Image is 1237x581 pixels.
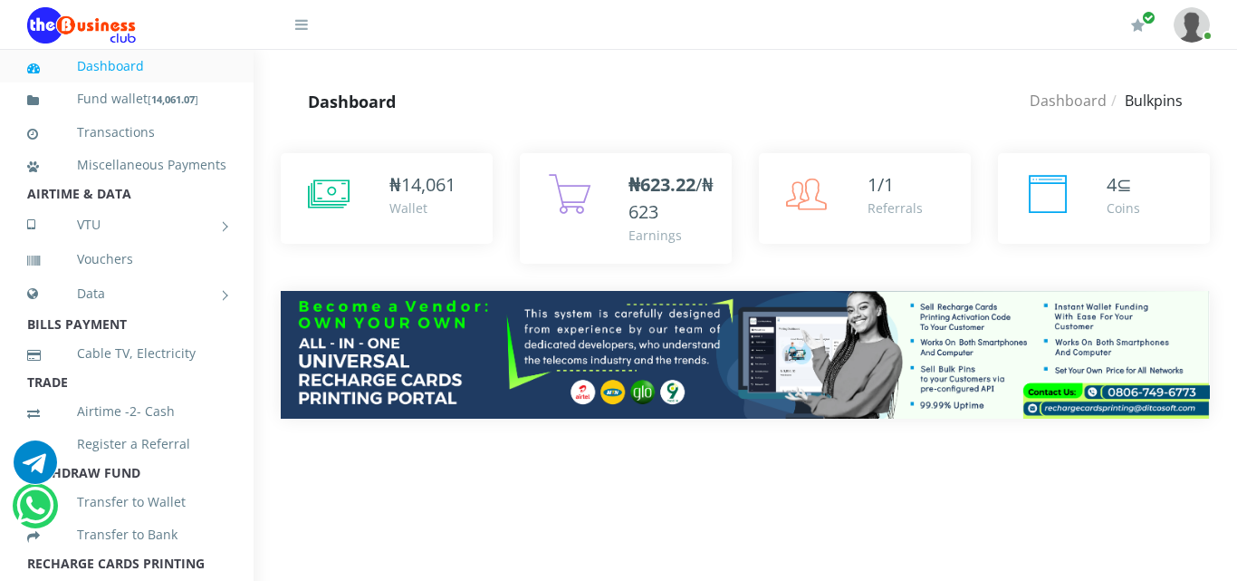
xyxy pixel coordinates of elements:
a: Chat for support [16,498,53,528]
a: 1/1 Referrals [759,153,971,244]
b: 14,061.07 [151,92,195,106]
li: Bulkpins [1107,90,1183,111]
a: Fund wallet[14,061.07] [27,78,226,121]
a: Data [27,271,226,316]
a: Cable TV, Electricity [27,333,226,374]
img: multitenant_rcp.png [281,291,1210,419]
img: User [1174,7,1210,43]
div: Wallet [389,199,455,218]
a: Miscellaneous Payments [27,144,226,186]
span: 14,061 [401,172,455,197]
a: Register a Referral [27,423,226,465]
a: Vouchers [27,238,226,280]
a: Transfer to Wallet [27,481,226,523]
a: Chat for support [14,454,57,484]
small: [ ] [148,92,198,106]
a: VTU [27,202,226,247]
a: ₦14,061 Wallet [281,153,493,244]
div: Referrals [868,199,923,218]
div: ⊆ [1107,171,1140,199]
strong: Dashboard [308,91,396,112]
div: ₦ [389,171,455,199]
span: Renew/Upgrade Subscription [1142,11,1155,24]
b: ₦623.22 [628,172,695,197]
div: Earnings [628,226,714,245]
img: Logo [27,7,136,44]
a: Dashboard [1030,91,1107,111]
a: Airtime -2- Cash [27,391,226,432]
a: Dashboard [27,45,226,87]
span: 4 [1107,172,1117,197]
a: Transactions [27,111,226,153]
span: /₦623 [628,172,714,224]
span: 1/1 [868,172,894,197]
a: ₦623.22/₦623 Earnings [520,153,732,264]
div: Coins [1107,199,1140,218]
a: Transfer to Bank [27,514,226,556]
i: Renew/Upgrade Subscription [1131,18,1145,33]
